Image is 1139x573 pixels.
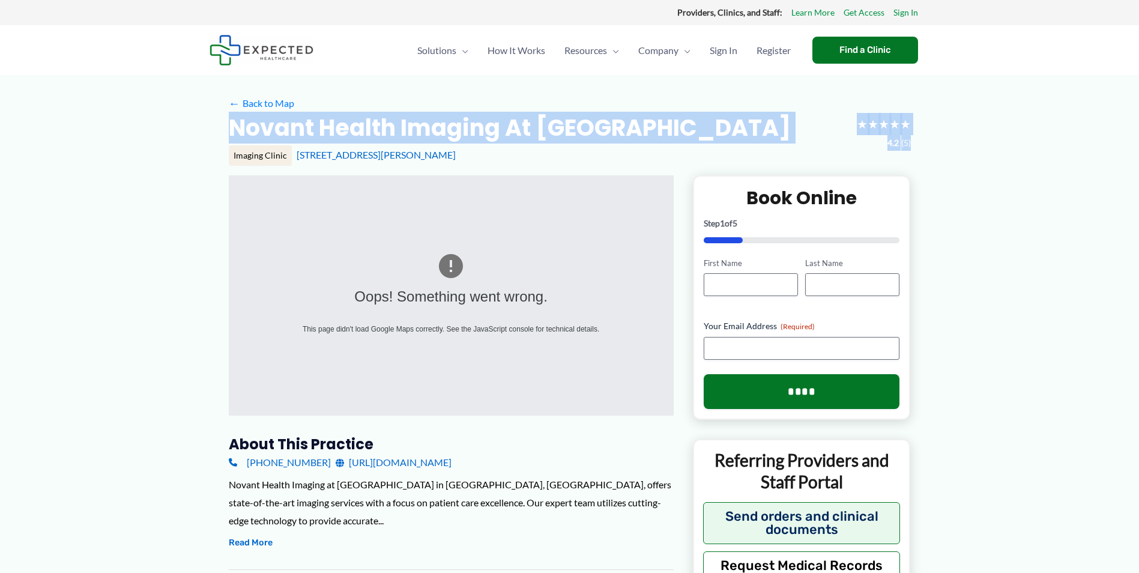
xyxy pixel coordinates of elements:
strong: Providers, Clinics, and Staff: [677,7,782,17]
button: Send orders and clinical documents [703,502,901,544]
span: ★ [900,113,911,135]
label: Last Name [805,258,899,269]
h2: Novant Health Imaging at [GEOGRAPHIC_DATA] [229,113,791,142]
a: Sign In [893,5,918,20]
div: Oops! Something went wrong. [276,283,626,311]
span: ← [229,97,240,109]
a: Get Access [844,5,884,20]
p: Referring Providers and Staff Portal [703,449,901,493]
a: ResourcesMenu Toggle [555,29,629,71]
span: Menu Toggle [678,29,690,71]
span: ★ [889,113,900,135]
span: ★ [868,113,878,135]
a: CompanyMenu Toggle [629,29,700,71]
button: Read More [229,536,273,550]
span: Menu Toggle [456,29,468,71]
span: Sign In [710,29,737,71]
nav: Primary Site Navigation [408,29,800,71]
a: Learn More [791,5,835,20]
span: 1 [720,218,725,228]
span: (5) [901,135,911,151]
span: (Required) [781,322,815,331]
span: 4.2 [887,135,899,151]
span: Solutions [417,29,456,71]
span: ★ [857,113,868,135]
label: Your Email Address [704,320,900,332]
h3: About this practice [229,435,674,453]
span: 5 [733,218,737,228]
label: First Name [704,258,798,269]
span: Menu Toggle [607,29,619,71]
a: Sign In [700,29,747,71]
div: This page didn't load Google Maps correctly. See the JavaScript console for technical details. [276,323,626,336]
span: Resources [564,29,607,71]
span: Company [638,29,678,71]
span: Register [757,29,791,71]
a: [STREET_ADDRESS][PERSON_NAME] [297,149,456,160]
h2: Book Online [704,186,900,210]
img: Expected Healthcare Logo - side, dark font, small [210,35,313,65]
span: ★ [878,113,889,135]
div: Imaging Clinic [229,145,292,166]
a: [PHONE_NUMBER] [229,453,331,471]
a: How It Works [478,29,555,71]
a: Find a Clinic [812,37,918,64]
p: Step of [704,219,900,228]
div: Novant Health Imaging at [GEOGRAPHIC_DATA] in [GEOGRAPHIC_DATA], [GEOGRAPHIC_DATA], offers state-... [229,476,674,529]
a: Register [747,29,800,71]
a: [URL][DOMAIN_NAME] [336,453,452,471]
a: SolutionsMenu Toggle [408,29,478,71]
span: How It Works [488,29,545,71]
a: ←Back to Map [229,94,294,112]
